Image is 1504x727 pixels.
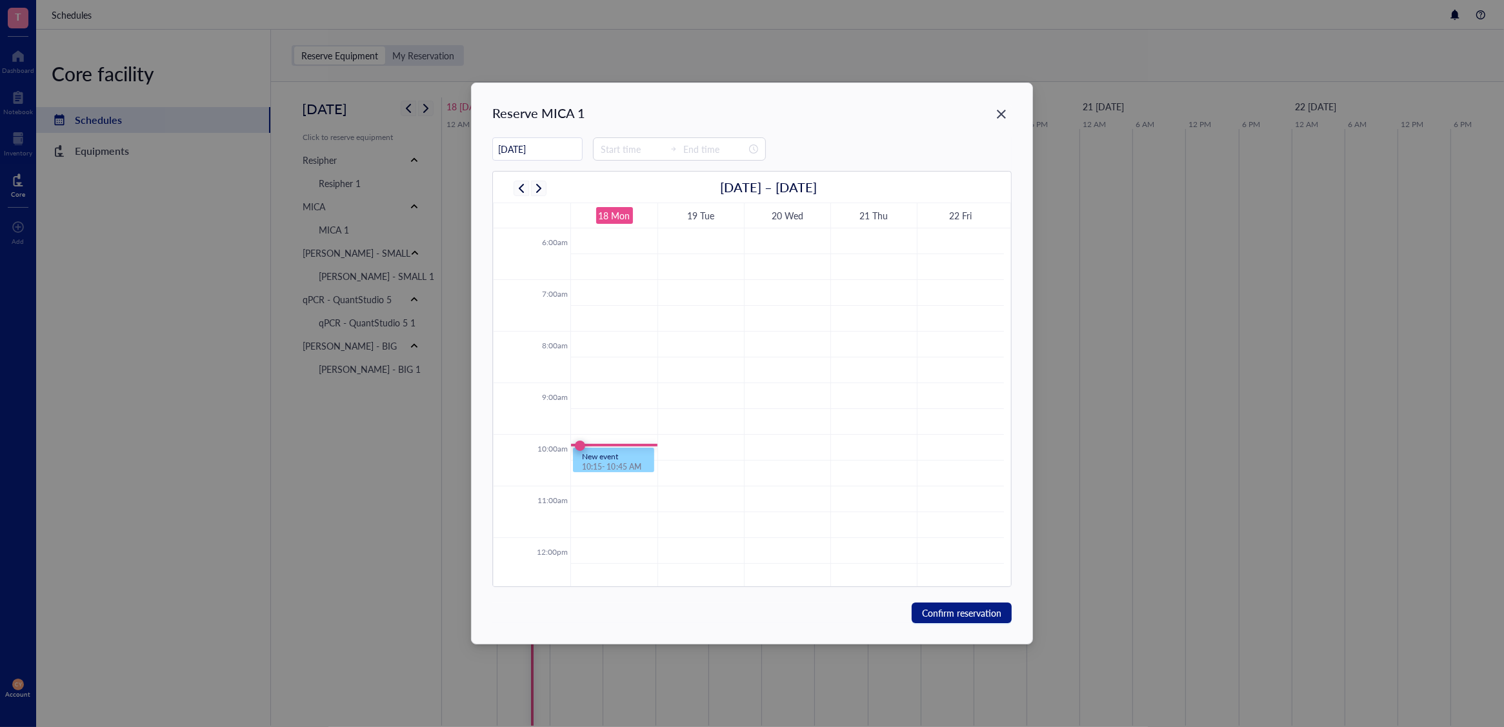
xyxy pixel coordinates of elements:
a: August 21, 2025 [857,207,891,224]
div: 9:00am [539,392,570,403]
input: Start time [601,142,664,156]
span: Confirm reservation [922,606,1001,620]
div: 20 Wed [772,208,803,223]
a: August 22, 2025 [947,207,975,224]
button: Next week [531,181,546,196]
div: Reserve MICA 1 [492,104,1012,122]
span: New event [582,451,618,462]
div: 6:00am [539,237,570,248]
div: 8:00am [539,340,570,352]
div: 12:00pm [534,546,570,558]
div: 18 Mon [599,208,630,223]
div: 10:00am [535,443,570,455]
a: August 20, 2025 [769,207,806,224]
h2: [DATE] – [DATE] [720,178,817,196]
span: Close [991,106,1012,122]
div: 22 Fri [950,208,972,223]
div: 19 Tue [687,208,714,223]
div: 21 Thu [860,208,888,223]
button: Confirm reservation [912,603,1012,623]
button: Previous week [514,181,529,196]
input: mm/dd/yyyy [493,137,582,162]
input: End time [683,142,747,156]
div: 7:00am [539,288,570,300]
a: August 18, 2025 [596,207,633,224]
span: 10:15 - 10:45 AM [582,461,641,472]
div: 11:00am [535,495,570,506]
button: Close [991,104,1012,124]
a: August 19, 2025 [685,207,717,224]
